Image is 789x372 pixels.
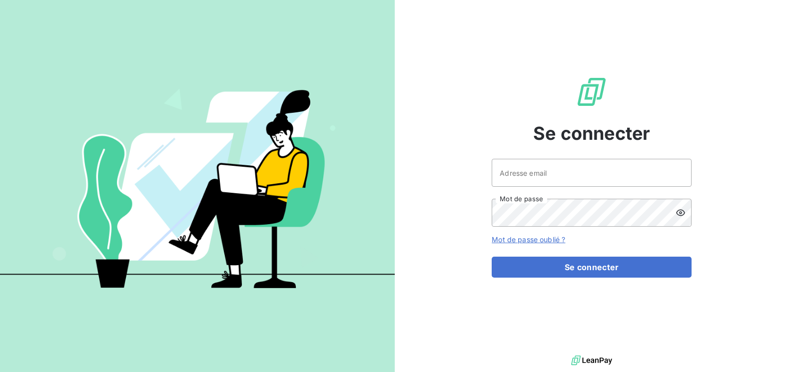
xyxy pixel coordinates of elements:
[492,159,692,187] input: placeholder
[533,120,650,147] span: Se connecter
[571,353,612,368] img: logo
[492,257,692,278] button: Se connecter
[492,235,565,244] a: Mot de passe oublié ?
[576,76,608,108] img: Logo LeanPay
